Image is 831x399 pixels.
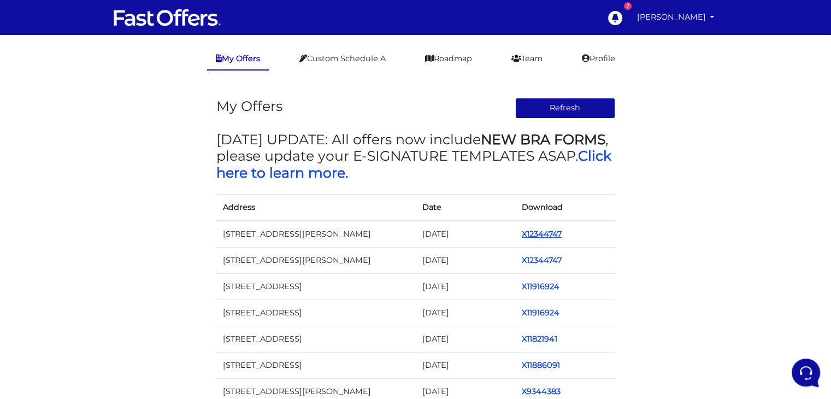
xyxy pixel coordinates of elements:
[789,356,822,389] iframe: Customerly Messenger Launcher
[416,273,516,300] td: [DATE]
[216,247,416,273] td: [STREET_ADDRESS][PERSON_NAME]
[481,131,605,148] strong: NEW BRA FORMS
[17,79,39,101] img: dark
[416,300,516,326] td: [DATE]
[522,255,562,265] a: X12344747
[216,194,416,221] th: Address
[602,5,627,30] a: 7
[216,221,416,248] td: [STREET_ADDRESS][PERSON_NAME]
[17,109,201,131] button: Start a Conversation
[136,153,201,162] a: Open Help Center
[143,298,210,324] button: Help
[624,2,632,10] div: 7
[515,194,615,221] th: Download
[17,61,89,70] span: Your Conversations
[35,79,57,101] img: dark
[216,300,416,326] td: [STREET_ADDRESS]
[9,9,184,44] h2: Hello [PERSON_NAME] 👋
[416,48,481,69] a: Roadmap
[216,353,416,379] td: [STREET_ADDRESS]
[216,273,416,300] td: [STREET_ADDRESS]
[522,229,562,239] a: X12344747
[216,131,615,181] h3: [DATE] UPDATE: All offers now include , please update your E-SIGNATURE TEMPLATES ASAP.
[522,281,559,291] a: X11916924
[216,98,282,114] h3: My Offers
[416,353,516,379] td: [DATE]
[291,48,394,69] a: Custom Schedule A
[522,360,560,370] a: X11886091
[633,7,719,28] a: [PERSON_NAME]
[9,298,76,324] button: Home
[416,221,516,248] td: [DATE]
[176,61,201,70] a: See all
[522,334,557,344] a: X11821941
[416,247,516,273] td: [DATE]
[503,48,551,69] a: Team
[76,298,143,324] button: Messages
[207,48,269,71] a: My Offers
[573,48,624,69] a: Profile
[416,194,516,221] th: Date
[216,326,416,352] td: [STREET_ADDRESS]
[33,314,51,324] p: Home
[25,177,179,187] input: Search for an Article...
[216,148,611,180] a: Click here to learn more.
[17,153,74,162] span: Find an Answer
[79,116,153,125] span: Start a Conversation
[416,326,516,352] td: [DATE]
[522,386,561,396] a: X9344383
[94,314,125,324] p: Messages
[522,308,559,318] a: X11916924
[515,98,615,119] button: Refresh
[169,314,184,324] p: Help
